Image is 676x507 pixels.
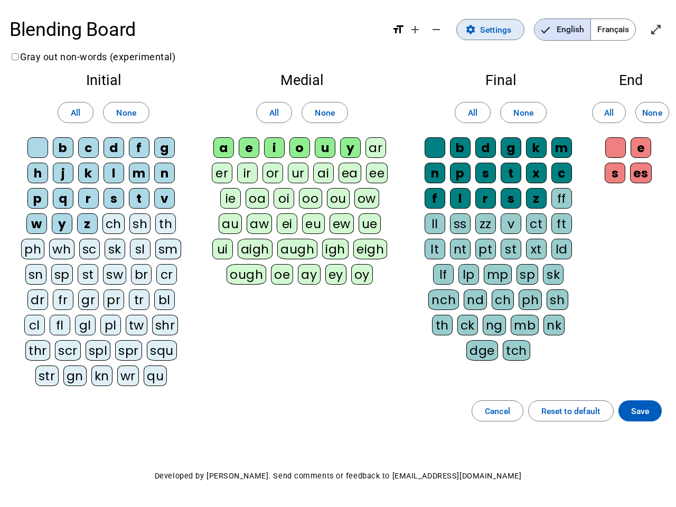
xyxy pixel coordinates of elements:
div: p [27,188,48,209]
div: au [219,213,242,234]
div: gn [63,365,87,386]
div: j [53,163,73,183]
div: shr [152,315,179,335]
span: None [513,106,533,120]
button: Cancel [472,400,523,421]
span: Cancel [485,404,510,418]
div: a [213,137,234,158]
div: augh [277,239,317,259]
div: st [501,239,521,259]
div: dge [466,340,498,361]
div: g [154,137,175,158]
div: c [78,137,99,158]
div: br [131,264,152,285]
div: ei [277,213,297,234]
button: Enter full screen [645,19,666,40]
span: None [315,106,334,120]
div: squ [147,340,177,361]
div: ea [339,163,361,183]
div: st [78,264,98,285]
div: ai [313,163,334,183]
span: Français [591,19,635,40]
div: er [212,163,232,183]
div: thr [25,340,50,361]
div: spl [86,340,111,361]
div: xt [526,239,547,259]
div: ou [327,188,350,209]
div: sl [130,239,151,259]
div: ar [365,137,386,158]
div: nch [428,289,459,310]
div: l [104,163,124,183]
div: ft [551,213,572,234]
div: i [264,137,285,158]
div: b [450,137,471,158]
div: eu [302,213,324,234]
div: sp [517,264,538,285]
div: ct [526,213,547,234]
div: nd [464,289,487,310]
mat-icon: settings [465,24,476,35]
mat-icon: format_size [392,23,405,36]
span: All [71,106,80,120]
div: sh [547,289,568,310]
div: l [450,188,471,209]
div: aigh [238,239,273,259]
h2: Medial [207,73,397,88]
div: ch [102,213,125,234]
div: th [432,315,453,335]
div: sk [105,239,125,259]
div: tw [126,315,147,335]
div: h [27,163,48,183]
div: oi [274,188,294,209]
div: s [475,163,496,183]
div: y [52,213,72,234]
div: ew [330,213,354,234]
div: r [78,188,99,209]
mat-icon: add [409,23,421,36]
div: s [501,188,521,209]
div: z [77,213,98,234]
div: t [501,163,521,183]
div: x [526,163,547,183]
input: Gray out non-words (experimental) [12,53,18,60]
div: kn [91,365,112,386]
div: s [104,188,124,209]
div: lt [425,239,445,259]
div: lf [433,264,454,285]
div: b [53,137,73,158]
span: None [642,106,662,120]
div: ff [551,188,572,209]
div: gr [78,289,99,310]
div: es [630,163,652,183]
span: Settings [480,23,511,37]
div: ng [483,315,506,335]
mat-icon: open_in_full [650,23,662,36]
div: oo [299,188,322,209]
div: tr [129,289,149,310]
div: k [78,163,99,183]
div: ll [425,213,445,234]
button: All [58,102,93,123]
span: All [468,106,477,120]
div: y [340,137,361,158]
div: nk [543,315,565,335]
div: t [129,188,149,209]
div: qu [144,365,167,386]
div: f [129,137,149,158]
button: All [592,102,626,123]
div: f [425,188,445,209]
button: Settings [456,19,524,40]
div: th [155,213,176,234]
div: ck [457,315,478,335]
div: g [501,137,521,158]
div: sm [155,239,181,259]
div: ir [237,163,258,183]
div: ay [298,264,320,285]
div: ie [220,188,241,209]
div: ey [325,264,346,285]
div: gl [75,315,96,335]
button: All [256,102,292,123]
div: c [551,163,572,183]
div: r [475,188,496,209]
